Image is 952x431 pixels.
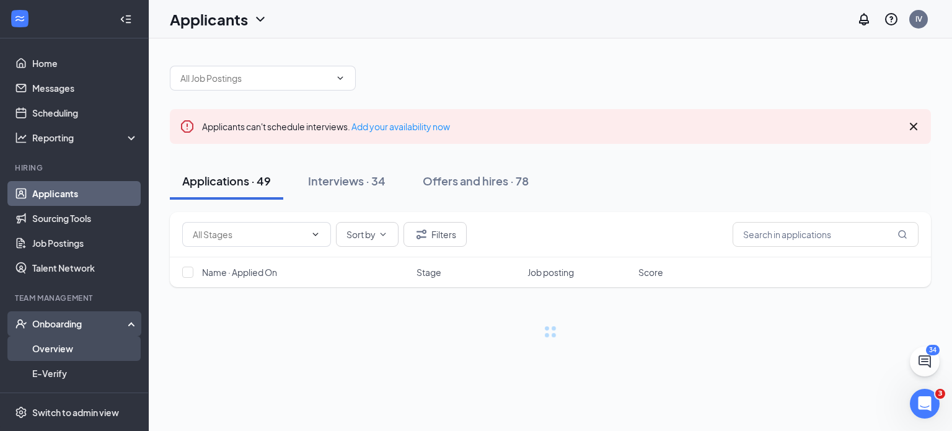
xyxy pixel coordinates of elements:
svg: ChevronDown [311,229,320,239]
input: Search in applications [733,222,919,247]
button: ChatActive [910,347,940,376]
svg: Notifications [857,12,871,27]
a: Add your availability now [351,121,450,132]
svg: Cross [906,119,921,134]
button: Filter Filters [403,222,467,247]
a: Sourcing Tools [32,206,138,231]
span: 3 [935,389,945,399]
span: Score [638,266,663,278]
div: Hiring [15,162,136,173]
a: Job Postings [32,231,138,255]
a: Applicants [32,181,138,206]
a: Talent Network [32,255,138,280]
div: Reporting [32,131,139,144]
svg: Error [180,119,195,134]
span: Stage [416,266,441,278]
svg: WorkstreamLogo [14,12,26,25]
iframe: Intercom live chat [910,389,940,419]
svg: MagnifyingGlass [897,229,907,239]
svg: Collapse [120,13,132,25]
span: Sort by [346,230,376,239]
svg: ChevronDown [378,229,388,239]
h1: Applicants [170,9,248,30]
svg: Settings [15,406,27,419]
a: E-Verify [32,361,138,386]
a: Messages [32,76,138,100]
svg: Analysis [15,131,27,144]
svg: QuestionInfo [884,12,899,27]
div: Switch to admin view [32,406,119,419]
input: All Stages [193,228,306,241]
div: IV [915,14,922,24]
svg: Filter [414,227,429,242]
a: Overview [32,336,138,361]
div: 34 [926,345,940,355]
span: Job posting [527,266,574,278]
span: Name · Applied On [202,266,277,278]
svg: ChevronDown [335,73,345,83]
div: Onboarding [32,318,128,330]
div: Applications · 49 [182,173,271,189]
a: Scheduling [32,100,138,125]
svg: ChevronDown [253,12,268,27]
svg: UserCheck [15,318,27,330]
div: Interviews · 34 [308,173,386,189]
div: Team Management [15,293,136,303]
a: Home [32,51,138,76]
button: Sort byChevronDown [336,222,399,247]
input: All Job Postings [180,71,330,85]
svg: ChatActive [917,354,932,369]
a: Onboarding Documents [32,386,138,411]
span: Applicants can't schedule interviews. [202,121,450,132]
div: Offers and hires · 78 [423,173,529,189]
